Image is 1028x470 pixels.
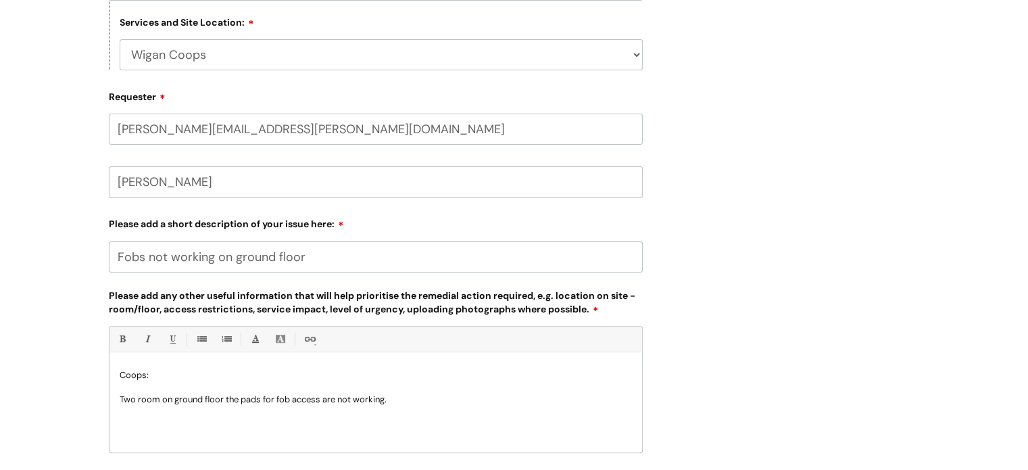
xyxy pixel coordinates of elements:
[272,331,289,348] a: Back Color
[164,331,180,348] a: Underline(Ctrl-U)
[109,214,643,230] label: Please add a short description of your issue here:
[120,369,632,381] p: Coops:
[218,331,235,348] a: 1. Ordered List (Ctrl-Shift-8)
[109,87,643,103] label: Requester
[193,331,210,348] a: • Unordered List (Ctrl-Shift-7)
[114,331,130,348] a: Bold (Ctrl-B)
[139,331,155,348] a: Italic (Ctrl-I)
[109,114,643,145] input: Email
[120,394,632,406] p: Two room on ground floor the pads for fob access are not working.
[120,15,254,28] label: Services and Site Location:
[109,287,643,315] label: Please add any other useful information that will help prioritise the remedial action required, e...
[247,331,264,348] a: Font Color
[109,166,643,197] input: Your Name
[301,331,318,348] a: Link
